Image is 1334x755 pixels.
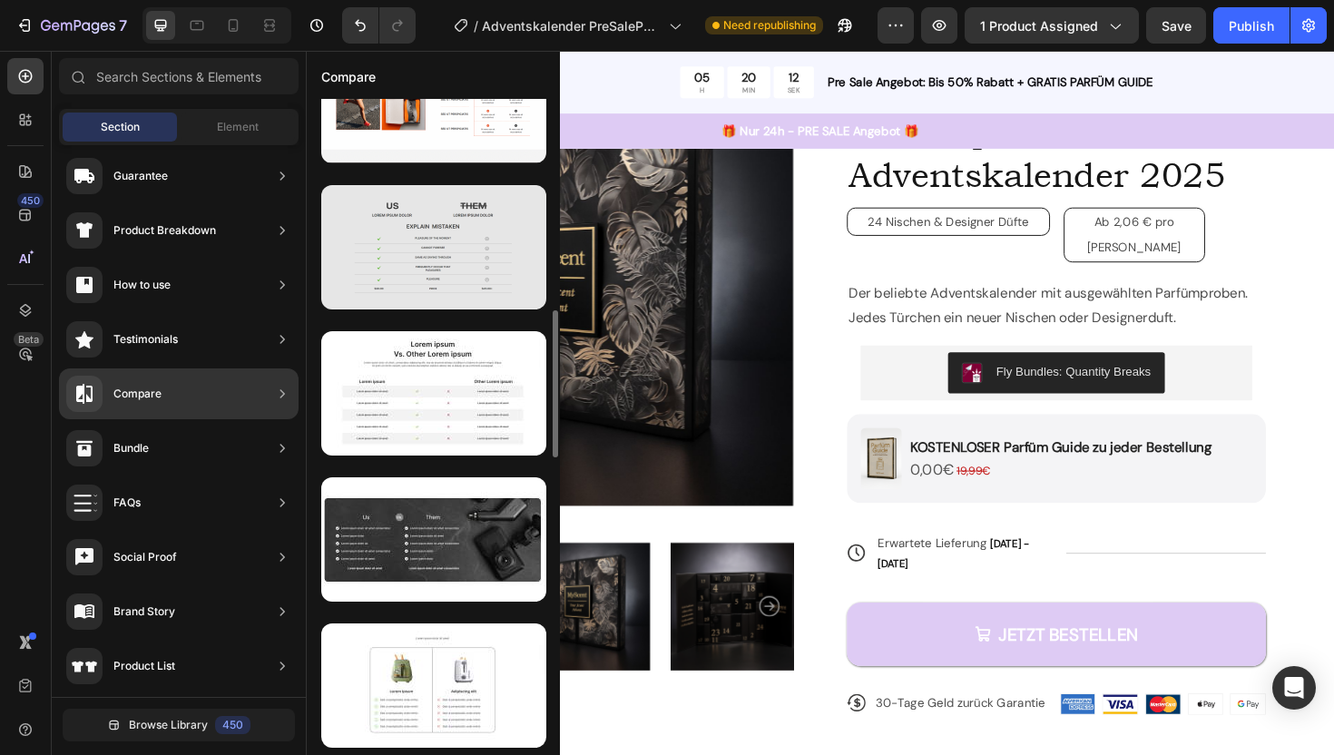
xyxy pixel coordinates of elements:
button: Save [1146,7,1206,44]
span: / [474,16,478,35]
iframe: Design area [306,51,1334,755]
s: 19,99 [689,437,716,453]
div: Testimonials [113,330,178,348]
div: Open Intercom Messenger [1272,666,1316,710]
div: Product List [113,657,175,675]
div: How to use [113,276,171,294]
img: gempages_562532080232170406-2d9f6c65-5a90-4f17-8391-aa7a7e6480a5.png [587,399,631,465]
span: Adventskalender PreSalePage1 [482,16,662,35]
button: 7 [7,7,135,44]
div: Guarantee [113,167,168,185]
div: JETZT BESTELLEN [733,606,881,630]
div: Undo/Redo [342,7,416,44]
button: Browse Library450 [63,709,295,741]
button: Carousel Next Arrow [480,577,502,599]
div: Product Breakdown [113,221,216,240]
span: Element [217,119,259,135]
p: 30-Tage Geld zurück Garantie [603,682,782,699]
img: gempages_562532080232170406-6adedd95-9e78-4a09-ad4e-56283e327262.png [844,681,880,702]
div: 450 [215,716,250,734]
img: gempages_562532080232170406-d7548044-502e-460d-a7e0-74f101bc8e1f.png [889,681,926,702]
span: Erwartete Lieferung [605,513,721,529]
button: Carousel Back Arrow [87,577,109,599]
span: Ab 2,06 € pro [PERSON_NAME] [828,173,927,216]
h1: Parfümproben Adventskalender 2025 [573,59,1016,157]
button: JETZT BESTELLEN [573,584,1016,652]
div: Beta [14,332,44,347]
input: Search Sections & Elements [59,58,299,94]
button: 1 product assigned [965,7,1139,44]
span: 24 Nischen & Designer Düfte [594,172,765,189]
span: Browse Library [129,717,208,733]
p: 🎁 Nur 24h - PRE SALE Angebot 🎁 [2,75,1087,94]
div: 450 [17,193,44,208]
div: Brand Story [113,603,175,621]
button: Fly Bundles: Quantity Breaks [680,319,909,363]
img: gempages_562532080232170406-34e51c5b-574c-4509-a014-70b23620ec20.png [979,681,1015,702]
span: Save [1162,18,1192,34]
span: 1 product assigned [980,16,1098,35]
div: Publish [1229,16,1274,35]
p: 7 [119,15,127,36]
img: gempages_562532080232170406-58f24b97-3127-4325-990d-62d7a76200cf.png [935,681,971,702]
div: Social Proof [113,548,177,566]
span: Need republishing [723,17,816,34]
img: CL-l7ZTisoYDEAE=.png [694,330,716,352]
div: Compare [113,385,162,403]
span: € [689,437,725,453]
div: FAQs [113,494,141,512]
p: KOSTENLOSER Parfüm Guide zu jeder Bestellung [640,411,959,430]
img: gempages_562532080232170406-4243aa35-27b3-4dff-b5a0-01d7e0717f9d.png [799,681,836,702]
p: Pre Sale Angebot: Bis 50% Rabatt + GRATIS PARFÜM GUIDE [553,24,1087,43]
span: Section [101,119,140,135]
div: Fly Bundles: Quantity Breaks [731,330,895,349]
button: Publish [1213,7,1290,44]
span: 0,00€ [640,434,686,454]
div: Bundle [113,439,149,457]
p: Der beliebte Adventskalender mit ausgewählten Parfümproben. Jedes Türchen ein neuer Nischen oder ... [574,244,1015,297]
